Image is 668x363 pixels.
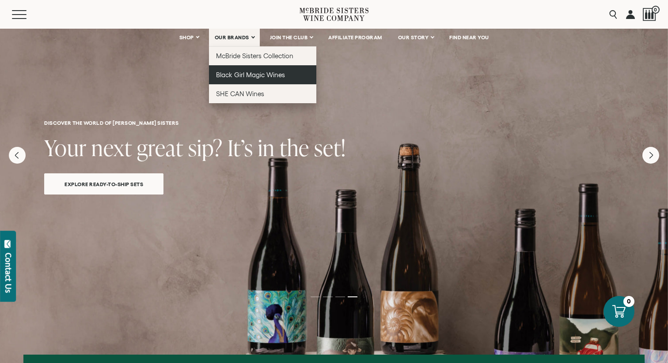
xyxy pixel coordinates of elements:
[179,34,194,41] span: SHOP
[348,296,357,297] li: Page dot 4
[398,34,429,41] span: OUR STORY
[216,52,294,60] span: McBride Sisters Collection
[216,90,264,97] span: SHE CAN Wines
[91,132,132,163] span: next
[314,132,346,163] span: set!
[392,29,440,46] a: OUR STORY
[444,29,495,46] a: FIND NEAR YOU
[228,132,253,163] span: It’s
[44,120,624,126] h6: Discover the World of [PERSON_NAME] Sisters
[311,296,320,297] li: Page dot 1
[323,296,333,297] li: Page dot 2
[449,34,489,41] span: FIND NEAR YOU
[258,132,275,163] span: in
[652,6,660,14] span: 0
[9,147,26,164] button: Previous
[215,34,249,41] span: OUR BRANDS
[188,132,223,163] span: sip?
[209,84,316,103] a: SHE CAN Wines
[642,147,659,164] button: Next
[328,34,382,41] span: AFFILIATE PROGRAM
[323,29,388,46] a: AFFILIATE PROGRAM
[270,34,308,41] span: JOIN THE CLUB
[209,46,316,65] a: McBride Sisters Collection
[623,296,634,307] div: 0
[209,29,260,46] a: OUR BRANDS
[137,132,183,163] span: great
[12,10,44,19] button: Mobile Menu Trigger
[209,65,316,84] a: Black Girl Magic Wines
[335,296,345,297] li: Page dot 3
[4,253,13,293] div: Contact Us
[49,179,159,189] span: Explore ready-to-ship sets
[44,132,87,163] span: Your
[216,71,285,79] span: Black Girl Magic Wines
[174,29,205,46] a: SHOP
[264,29,319,46] a: JOIN THE CLUB
[44,173,163,195] a: Explore ready-to-ship sets
[280,132,309,163] span: the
